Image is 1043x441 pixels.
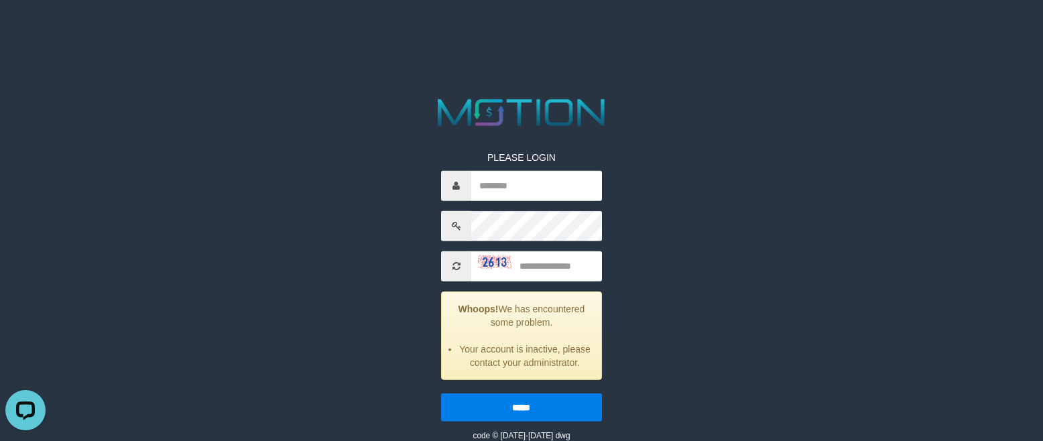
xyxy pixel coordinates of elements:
button: Open LiveChat chat widget [5,5,46,46]
img: captcha [478,255,511,269]
li: Your account is inactive, please contact your administrator. [458,342,591,369]
small: code © [DATE]-[DATE] dwg [473,430,570,440]
p: PLEASE LOGIN [441,150,601,164]
img: MOTION_logo.png [430,94,613,131]
div: We has encountered some problem. [441,291,601,379]
strong: Whoops! [458,303,499,314]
